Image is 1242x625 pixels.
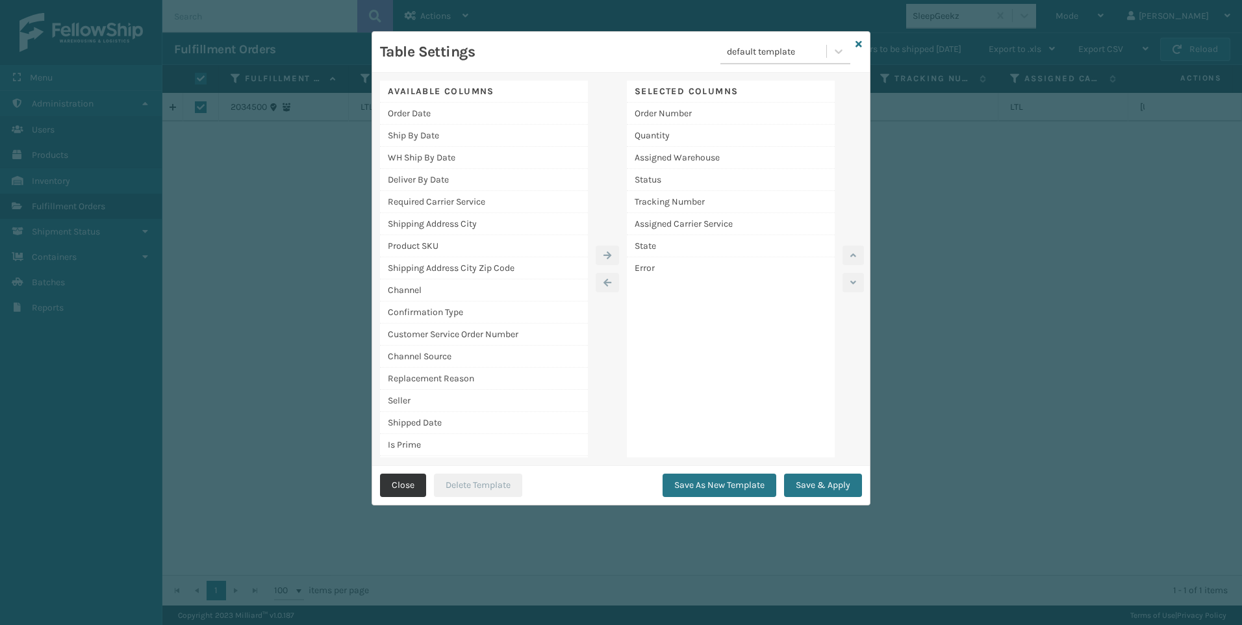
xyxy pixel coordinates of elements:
[663,474,776,497] button: Save As New Template
[627,169,835,191] div: Status
[380,346,588,368] div: Channel Source
[380,169,588,191] div: Deliver By Date
[627,191,835,213] div: Tracking Number
[627,103,835,125] div: Order Number
[380,324,588,346] div: Customer Service Order Number
[380,368,588,390] div: Replacement Reason
[380,213,588,235] div: Shipping Address City
[380,257,588,279] div: Shipping Address City Zip Code
[627,81,835,103] div: Selected Columns
[380,191,588,213] div: Required Carrier Service
[380,147,588,169] div: WH Ship By Date
[627,235,835,257] div: State
[380,434,588,456] div: Is Prime
[380,390,588,412] div: Seller
[380,125,588,147] div: Ship By Date
[784,474,862,497] button: Save & Apply
[380,42,475,62] h3: Table Settings
[380,279,588,301] div: Channel
[380,235,588,257] div: Product SKU
[380,456,588,478] div: Is Buy Shipping
[727,45,828,58] div: default template
[380,81,588,103] div: Available Columns
[627,257,835,279] div: Error
[380,474,426,497] button: Close
[627,213,835,235] div: Assigned Carrier Service
[380,412,588,434] div: Shipped Date
[627,125,835,147] div: Quantity
[380,301,588,324] div: Confirmation Type
[627,147,835,169] div: Assigned Warehouse
[434,474,522,497] button: Delete Template
[380,103,588,125] div: Order Date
